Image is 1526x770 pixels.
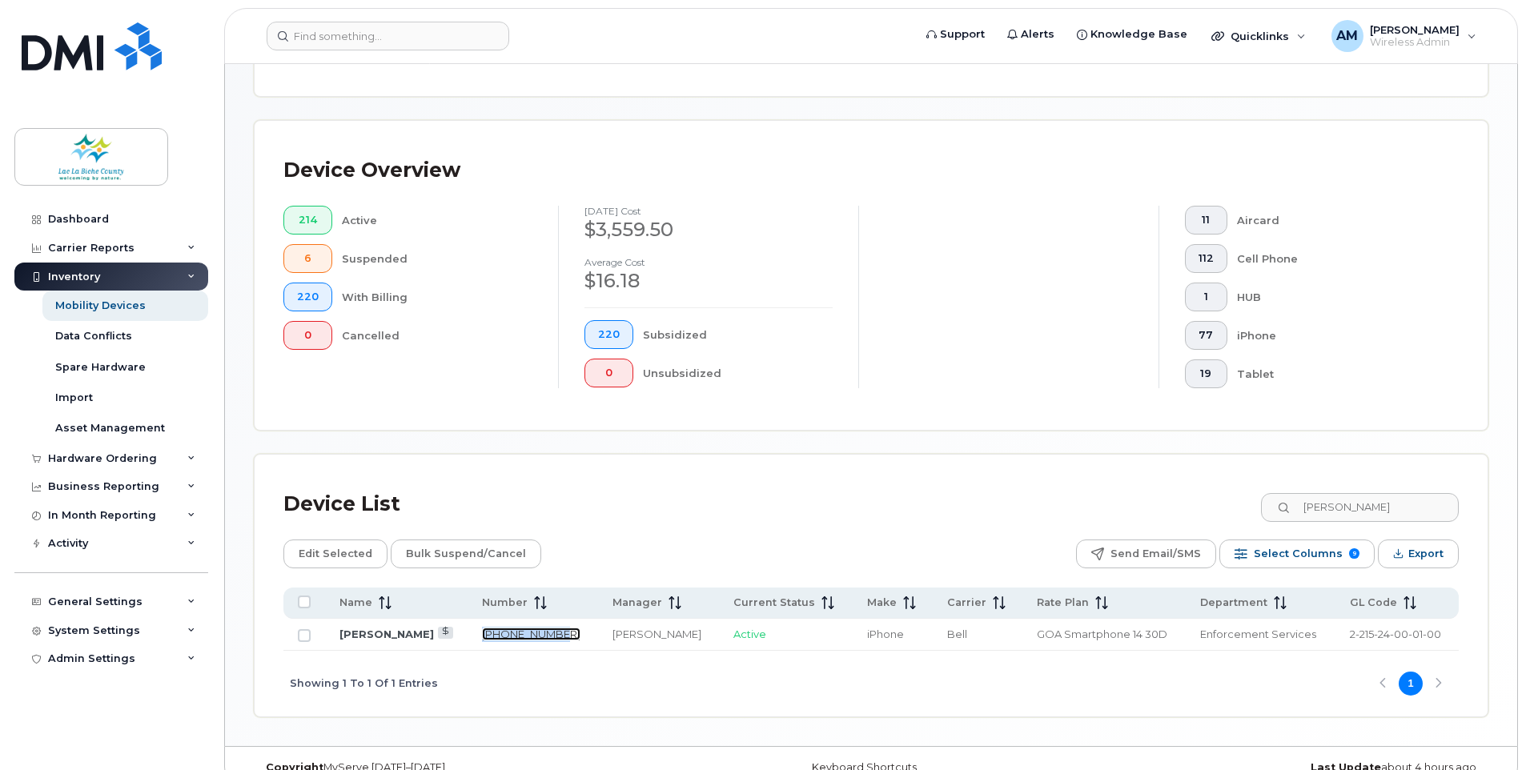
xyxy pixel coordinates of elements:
div: Quicklinks [1200,20,1317,52]
div: HUB [1237,283,1434,311]
span: Name [339,596,372,610]
span: Make [867,596,897,610]
button: 0 [584,359,633,387]
span: Edit Selected [299,542,372,566]
span: Bulk Suspend/Cancel [406,542,526,566]
span: 19 [1199,367,1214,380]
span: 214 [297,214,319,227]
span: Knowledge Base [1090,26,1187,42]
button: Send Email/SMS [1076,539,1216,568]
span: 112 [1199,252,1214,265]
span: Showing 1 To 1 Of 1 Entries [290,672,438,696]
span: GL Code [1350,596,1397,610]
a: Support [915,18,996,50]
span: 2-215-24-00-01-00 [1350,628,1441,640]
div: $16.18 [584,267,833,295]
button: 214 [283,206,332,235]
button: 112 [1185,244,1227,273]
div: Unsubsidized [643,359,833,387]
span: Manager [612,596,662,610]
button: Select Columns 9 [1219,539,1375,568]
span: Current Status [733,596,815,610]
span: 11 [1199,214,1214,227]
span: 0 [598,367,620,379]
span: [PERSON_NAME] [1370,23,1460,36]
button: 220 [283,283,332,311]
div: Tablet [1237,359,1434,388]
a: View Last Bill [438,627,453,639]
button: 19 [1185,359,1227,388]
div: Device Overview [283,150,460,191]
div: With Billing [342,283,533,311]
a: Knowledge Base [1066,18,1199,50]
span: 6 [297,252,319,265]
button: 220 [584,320,633,349]
div: Cell Phone [1237,244,1434,273]
span: Rate Plan [1037,596,1089,610]
h4: [DATE] cost [584,206,833,216]
span: Quicklinks [1231,30,1289,42]
span: Bell [947,628,967,640]
span: Select Columns [1254,542,1343,566]
div: Cancelled [342,321,533,350]
span: 1 [1199,291,1214,303]
span: Enforcement Services [1200,628,1316,640]
button: 1 [1185,283,1227,311]
span: Carrier [947,596,986,610]
button: 77 [1185,321,1227,350]
div: Adrian Manalese [1320,20,1488,52]
span: Active [733,628,766,640]
button: 0 [283,321,332,350]
span: 77 [1199,329,1214,342]
span: iPhone [867,628,904,640]
a: Alerts [996,18,1066,50]
a: [PERSON_NAME] [339,628,434,640]
span: Wireless Admin [1370,36,1460,49]
div: Suspended [342,244,533,273]
div: Subsidized [643,320,833,349]
span: Alerts [1021,26,1054,42]
span: 9 [1349,548,1359,559]
div: Aircard [1237,206,1434,235]
h4: Average cost [584,257,833,267]
span: GOA Smartphone 14 30D [1037,628,1167,640]
div: [PERSON_NAME] [612,627,705,642]
span: Export [1408,542,1444,566]
div: $3,559.50 [584,216,833,243]
a: [PHONE_NUMBER] [482,628,580,640]
span: Number [482,596,528,610]
span: 220 [297,291,319,303]
div: iPhone [1237,321,1434,350]
button: Bulk Suspend/Cancel [391,539,541,568]
button: Export [1378,539,1459,568]
button: 6 [283,244,332,273]
input: Find something... [267,22,509,50]
span: 220 [598,328,620,341]
button: 11 [1185,206,1227,235]
button: Page 1 [1399,672,1423,696]
div: Device List [283,483,400,525]
span: AM [1336,26,1358,46]
span: 0 [297,329,319,342]
div: Active [342,206,533,235]
span: Send Email/SMS [1110,542,1201,566]
span: Support [940,26,985,42]
span: Department [1200,596,1267,610]
button: Edit Selected [283,539,388,568]
input: Search Device List ... [1261,493,1459,522]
